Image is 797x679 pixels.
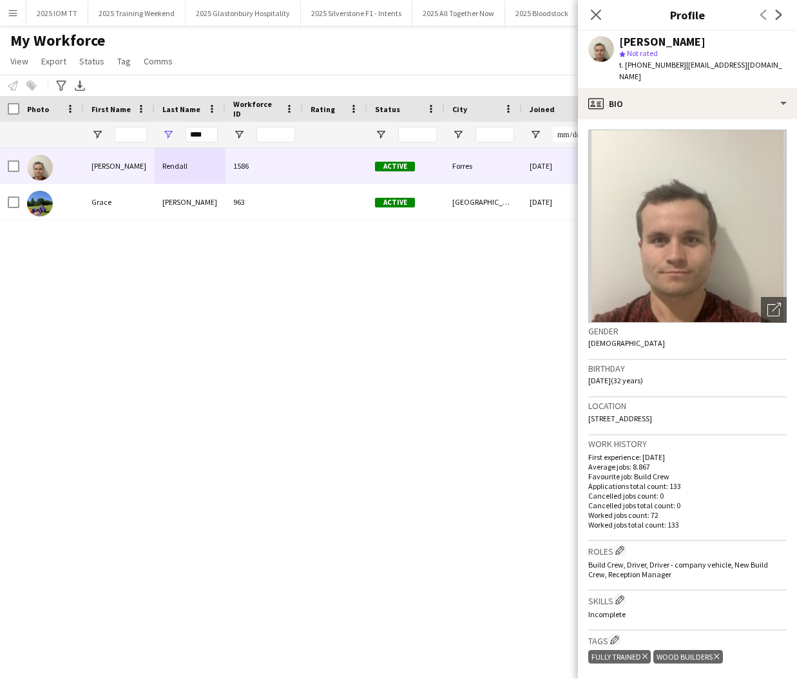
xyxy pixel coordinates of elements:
[588,400,787,412] h3: Location
[301,1,412,26] button: 2025 Silverstone F1 - Intents
[761,297,787,323] div: Open photos pop-in
[10,55,28,67] span: View
[41,55,66,67] span: Export
[5,53,34,70] a: View
[588,438,787,450] h3: Work history
[91,129,103,140] button: Open Filter Menu
[588,501,787,510] p: Cancelled jobs total count: 0
[36,53,72,70] a: Export
[588,452,787,462] p: First experience: [DATE]
[162,129,174,140] button: Open Filter Menu
[578,6,797,23] h3: Profile
[84,184,155,220] div: Grace
[588,376,643,385] span: [DATE] (32 years)
[588,481,787,491] p: Applications total count: 133
[155,184,226,220] div: [PERSON_NAME]
[375,129,387,140] button: Open Filter Menu
[27,191,53,216] img: Grace Prendergast
[112,53,136,70] a: Tag
[84,148,155,184] div: [PERSON_NAME]
[91,104,131,114] span: First Name
[53,78,69,93] app-action-btn: Advanced filters
[375,162,415,171] span: Active
[588,462,787,472] p: Average jobs: 8.867
[588,593,787,607] h3: Skills
[588,491,787,501] p: Cancelled jobs count: 0
[139,53,178,70] a: Comms
[588,472,787,481] p: Favourite job: Build Crew
[88,1,186,26] button: 2025 Training Weekend
[233,99,280,119] span: Workforce ID
[452,104,467,114] span: City
[10,31,105,50] span: My Workforce
[627,48,658,58] span: Not rated
[27,104,49,114] span: Photo
[588,338,665,348] span: [DEMOGRAPHIC_DATA]
[522,184,599,220] div: [DATE]
[588,560,768,579] span: Build Crew, Driver, Driver - company vehicle, New Build Crew, Reception Manager
[311,104,335,114] span: Rating
[117,55,131,67] span: Tag
[233,129,245,140] button: Open Filter Menu
[588,325,787,337] h3: Gender
[72,78,88,93] app-action-btn: Export XLSX
[522,148,599,184] div: [DATE]
[530,129,541,140] button: Open Filter Menu
[588,609,787,619] p: Incomplete
[588,129,787,323] img: Crew avatar or photo
[505,1,579,26] button: 2025 Bloodstock
[162,104,200,114] span: Last Name
[475,127,514,142] input: City Filter Input
[375,104,400,114] span: Status
[588,520,787,530] p: Worked jobs total count: 133
[445,148,522,184] div: Forres
[530,104,555,114] span: Joined
[155,148,226,184] div: Rendall
[588,650,651,664] div: Fully trained
[588,363,787,374] h3: Birthday
[588,414,652,423] span: [STREET_ADDRESS]
[553,127,591,142] input: Joined Filter Input
[186,127,218,142] input: Last Name Filter Input
[79,55,104,67] span: Status
[398,127,437,142] input: Status Filter Input
[226,184,303,220] div: 963
[653,650,722,664] div: Wood Builders
[619,60,782,81] span: | [EMAIL_ADDRESS][DOMAIN_NAME]
[452,129,464,140] button: Open Filter Menu
[375,198,415,207] span: Active
[588,633,787,647] h3: Tags
[445,184,522,220] div: [GEOGRAPHIC_DATA]
[26,1,88,26] button: 2025 IOM TT
[144,55,173,67] span: Comms
[619,60,686,70] span: t. [PHONE_NUMBER]
[186,1,301,26] button: 2025 Glastonbury Hospitality
[588,510,787,520] p: Worked jobs count: 72
[412,1,505,26] button: 2025 All Together Now
[27,155,53,180] img: Dylan Rendall
[115,127,147,142] input: First Name Filter Input
[226,148,303,184] div: 1586
[588,544,787,557] h3: Roles
[256,127,295,142] input: Workforce ID Filter Input
[578,88,797,119] div: Bio
[619,36,706,48] div: [PERSON_NAME]
[74,53,110,70] a: Status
